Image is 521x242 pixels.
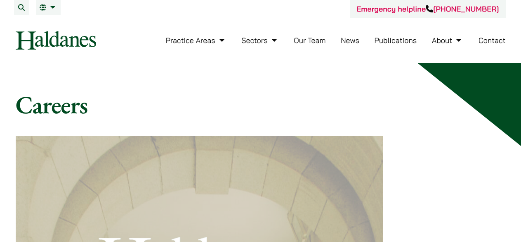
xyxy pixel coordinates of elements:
h1: Careers [16,90,506,120]
a: EN [40,4,57,11]
a: Sectors [241,36,278,45]
a: Emergency helpline[PHONE_NUMBER] [356,4,499,14]
a: Our Team [294,36,325,45]
a: Publications [375,36,417,45]
a: Contact [479,36,506,45]
a: About [432,36,463,45]
img: Logo of Haldanes [16,31,96,50]
a: News [341,36,359,45]
a: Practice Areas [166,36,226,45]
